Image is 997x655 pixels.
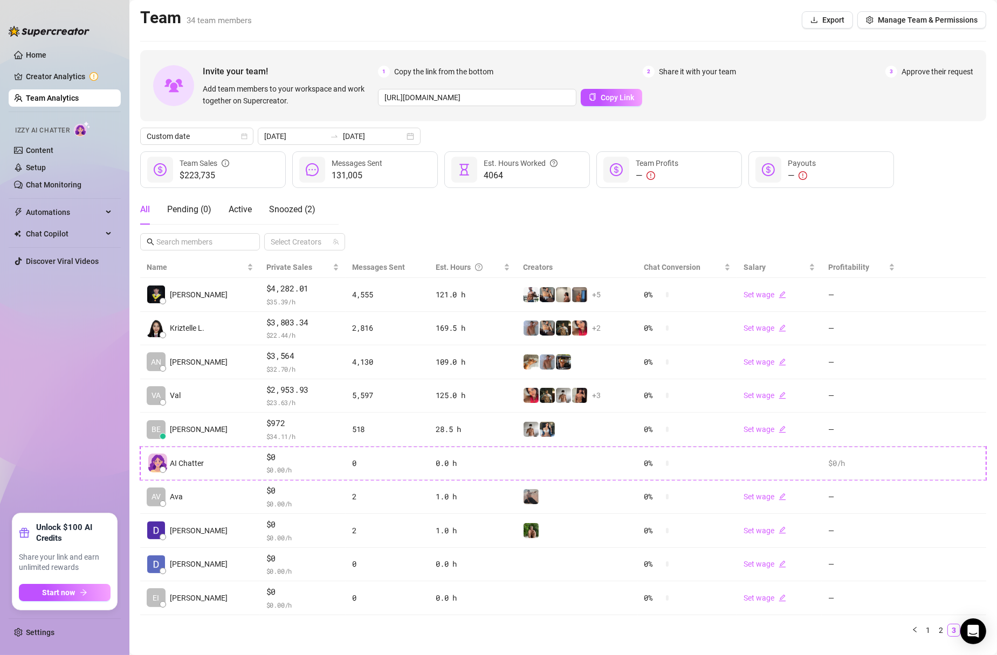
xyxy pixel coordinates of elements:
span: edit [779,560,786,568]
span: 0 % [644,356,662,368]
span: EI [153,592,160,604]
a: Set wageedit [744,324,786,332]
td: — [822,345,902,379]
span: 3 [885,66,897,78]
img: aussieboy_j [556,388,571,403]
input: End date [343,130,404,142]
span: setting [866,16,874,24]
span: 0 % [644,289,662,301]
span: AI Chatter [170,457,204,469]
div: 0 [352,558,423,570]
span: + 3 [592,389,601,401]
span: Manage Team & Permissions [878,16,978,24]
a: Team Analytics [26,94,79,102]
span: Chat Copilot [26,225,102,242]
a: 3 [948,624,960,636]
span: VA [152,389,161,401]
span: [PERSON_NAME] [170,289,228,301]
span: Start now [43,588,75,597]
img: Katy [540,422,555,437]
span: team [333,239,339,245]
div: 125.0 h [436,389,510,401]
span: $0 [266,586,339,598]
span: AV [152,491,161,503]
h2: Team [140,8,252,28]
span: Salary [744,263,766,271]
img: Kriztelle L. [147,319,165,337]
div: 4,555 [352,289,423,301]
div: 169.5 h [436,322,510,334]
a: Set wageedit [744,391,786,400]
td: — [822,548,902,582]
img: JUSTIN [524,287,539,302]
img: logo-BBDzfeDw.svg [9,26,90,37]
span: Kriztelle L. [170,322,204,334]
span: Active [229,204,252,214]
a: Set wageedit [744,492,786,501]
button: Start nowarrow-right [19,584,111,601]
img: Tony [540,388,555,403]
span: 2 [643,66,655,78]
a: Chat Monitoring [26,180,81,189]
span: dollar-circle [610,163,623,176]
span: question-circle [475,261,483,273]
span: $972 [266,417,339,430]
span: 0 % [644,457,662,469]
span: [PERSON_NAME] [170,423,228,435]
span: 0 % [644,592,662,604]
div: 1.0 h [436,491,510,503]
img: Wayne [572,287,587,302]
img: Nathan [556,354,571,370]
div: 28.5 h [436,423,510,435]
span: + 5 [592,289,601,301]
a: 2 [935,624,947,636]
span: edit [779,392,786,399]
span: edit [779,358,786,366]
div: 2 [352,491,423,503]
a: 1 [922,624,934,636]
span: 131,005 [332,169,382,182]
span: $ 0.00 /h [266,464,339,475]
span: $ 0.00 /h [266,566,339,576]
span: Ava [170,491,183,503]
img: Zac [524,354,539,370]
span: edit [779,493,786,500]
span: exclamation-circle [799,171,807,180]
span: Name [147,261,245,273]
li: 3 [947,624,960,637]
span: [PERSON_NAME] [170,356,228,368]
img: Davis Armbrust [147,555,165,573]
span: edit [779,526,786,534]
li: 2 [934,624,947,637]
span: Invite your team! [203,65,378,78]
span: Messages Sent [332,159,382,168]
div: 0.0 h [436,457,510,469]
img: Vanessa [524,388,539,403]
span: search [147,238,154,246]
div: 0 [352,592,423,604]
span: dollar-circle [154,163,167,176]
span: question-circle [550,157,558,169]
a: Discover Viral Videos [26,257,99,266]
span: 0 % [644,423,662,435]
span: BE [152,423,161,435]
a: Settings [26,628,54,637]
span: $ 34.11 /h [266,431,339,442]
span: Copy Link [601,93,634,102]
td: — [822,413,902,447]
th: Creators [517,257,637,278]
div: 518 [352,423,423,435]
span: 0 % [644,558,662,570]
span: 1 [378,66,390,78]
span: $0 [266,484,339,497]
img: Chat Copilot [14,230,21,238]
span: $ 23.63 /h [266,397,339,408]
a: Set wageedit [744,358,786,366]
span: 4064 [484,169,558,182]
span: $223,735 [180,169,229,182]
td: — [822,480,902,514]
span: $0 [266,518,339,531]
td: — [822,379,902,413]
span: hourglass [458,163,471,176]
span: left [912,626,918,633]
